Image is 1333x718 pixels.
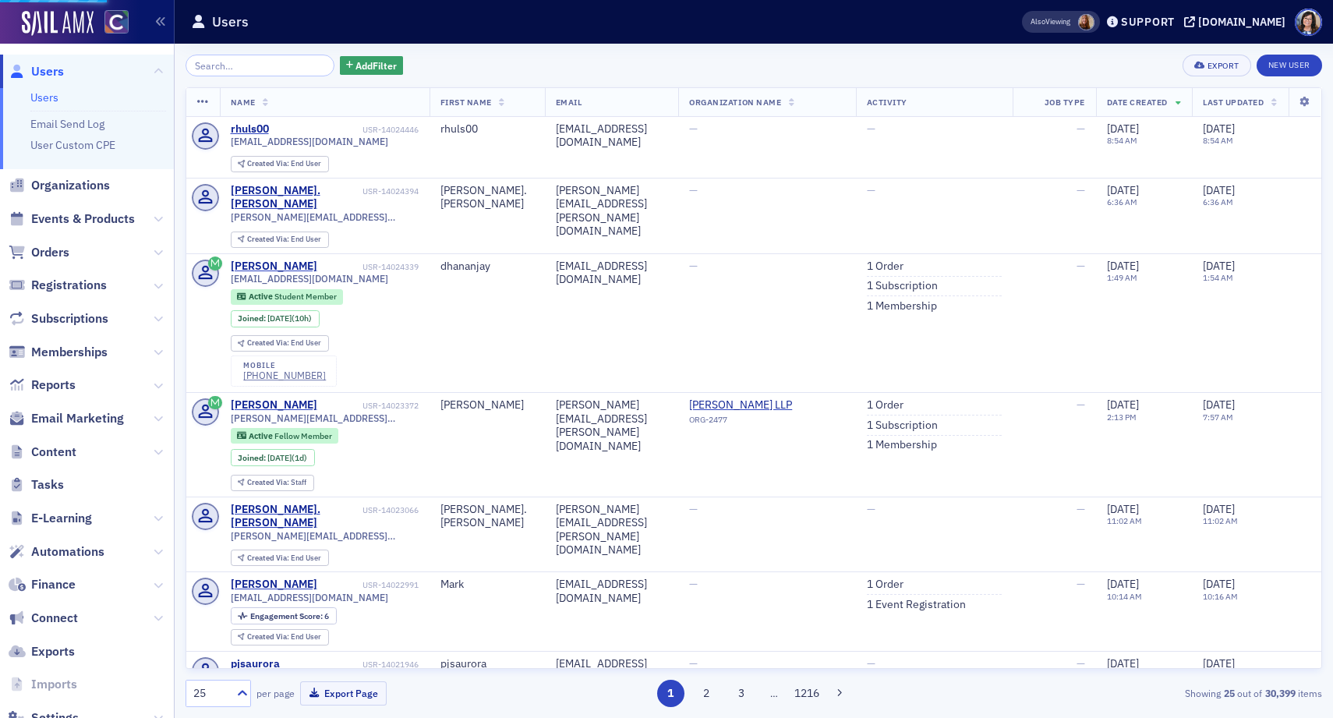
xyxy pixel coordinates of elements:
[231,232,329,248] div: Created Via: End User
[9,543,104,561] a: Automations
[1077,502,1085,516] span: —
[556,260,668,287] div: [EMAIL_ADDRESS][DOMAIN_NAME]
[1107,97,1168,108] span: Date Created
[867,598,966,612] a: 1 Event Registration
[267,313,312,324] div: (10h)
[556,184,668,239] div: [PERSON_NAME][EMAIL_ADDRESS][PERSON_NAME][DOMAIN_NAME]
[231,184,360,211] div: [PERSON_NAME].[PERSON_NAME]
[556,97,582,108] span: Email
[31,344,108,361] span: Memberships
[689,259,698,273] span: —
[728,680,755,707] button: 3
[9,310,108,327] a: Subscriptions
[237,292,336,302] a: Active Student Member
[31,277,107,294] span: Registrations
[689,415,831,430] div: ORG-2477
[689,122,698,136] span: —
[867,97,907,108] span: Activity
[267,452,292,463] span: [DATE]
[867,183,875,197] span: —
[250,612,329,621] div: 6
[249,430,274,441] span: Active
[9,244,69,261] a: Orders
[31,576,76,593] span: Finance
[1077,259,1085,273] span: —
[22,11,94,36] img: SailAMX
[1107,502,1139,516] span: [DATE]
[440,398,534,412] div: [PERSON_NAME]
[1031,16,1045,27] div: Also
[231,657,280,671] a: pjsaurora
[31,410,124,427] span: Email Marketing
[867,398,903,412] a: 1 Order
[31,643,75,660] span: Exports
[9,63,64,80] a: Users
[1203,412,1233,423] time: 7:57 AM
[31,63,64,80] span: Users
[30,138,115,152] a: User Custom CPE
[247,477,291,487] span: Created Via :
[867,578,903,592] a: 1 Order
[1077,122,1085,136] span: —
[689,656,698,670] span: —
[1207,62,1239,70] div: Export
[212,12,249,31] h1: Users
[1107,398,1139,412] span: [DATE]
[31,177,110,194] span: Organizations
[231,412,419,424] span: [PERSON_NAME][EMAIL_ADDRESS][PERSON_NAME][DOMAIN_NAME]
[440,97,492,108] span: First Name
[9,344,108,361] a: Memberships
[231,156,329,172] div: Created Via: End User
[355,58,397,73] span: Add Filter
[9,444,76,461] a: Content
[440,260,534,274] div: dhananjay
[689,183,698,197] span: —
[231,449,315,466] div: Joined: 2025-09-11 00:00:00
[1203,398,1235,412] span: [DATE]
[238,453,267,463] span: Joined :
[249,291,274,302] span: Active
[1107,135,1137,146] time: 8:54 AM
[237,431,331,441] a: Active Fellow Member
[193,685,228,702] div: 25
[231,122,269,136] a: rhuls00
[247,631,291,642] span: Created Via :
[31,676,77,693] span: Imports
[9,410,124,427] a: Email Marketing
[867,502,875,516] span: —
[1203,122,1235,136] span: [DATE]
[247,554,321,563] div: End User
[247,479,306,487] div: Staff
[1107,272,1137,283] time: 1:49 AM
[250,610,324,621] span: Engagement Score :
[440,657,534,671] div: pjsaurora
[31,510,92,527] span: E-Learning
[247,158,291,168] span: Created Via :
[440,122,534,136] div: rhuls00
[1077,656,1085,670] span: —
[31,476,64,493] span: Tasks
[31,543,104,561] span: Automations
[231,310,320,327] div: Joined: 2025-09-12 00:00:00
[1107,412,1137,423] time: 2:13 PM
[247,338,291,348] span: Created Via :
[1262,686,1298,700] strong: 30,399
[340,56,404,76] button: AddFilter
[9,643,75,660] a: Exports
[300,681,387,706] button: Export Page
[231,503,360,530] div: [PERSON_NAME].[PERSON_NAME]
[231,592,388,603] span: [EMAIL_ADDRESS][DOMAIN_NAME]
[440,184,534,211] div: [PERSON_NAME].[PERSON_NAME]
[31,444,76,461] span: Content
[1107,259,1139,273] span: [DATE]
[9,476,64,493] a: Tasks
[1221,686,1237,700] strong: 25
[556,398,668,453] div: [PERSON_NAME][EMAIL_ADDRESS][PERSON_NAME][DOMAIN_NAME]
[282,660,419,670] div: USR-14021946
[231,260,317,274] a: [PERSON_NAME]
[689,398,831,412] a: [PERSON_NAME] LLP
[362,505,419,515] div: USR-14023066
[231,398,317,412] a: [PERSON_NAME]
[1257,55,1322,76] a: New User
